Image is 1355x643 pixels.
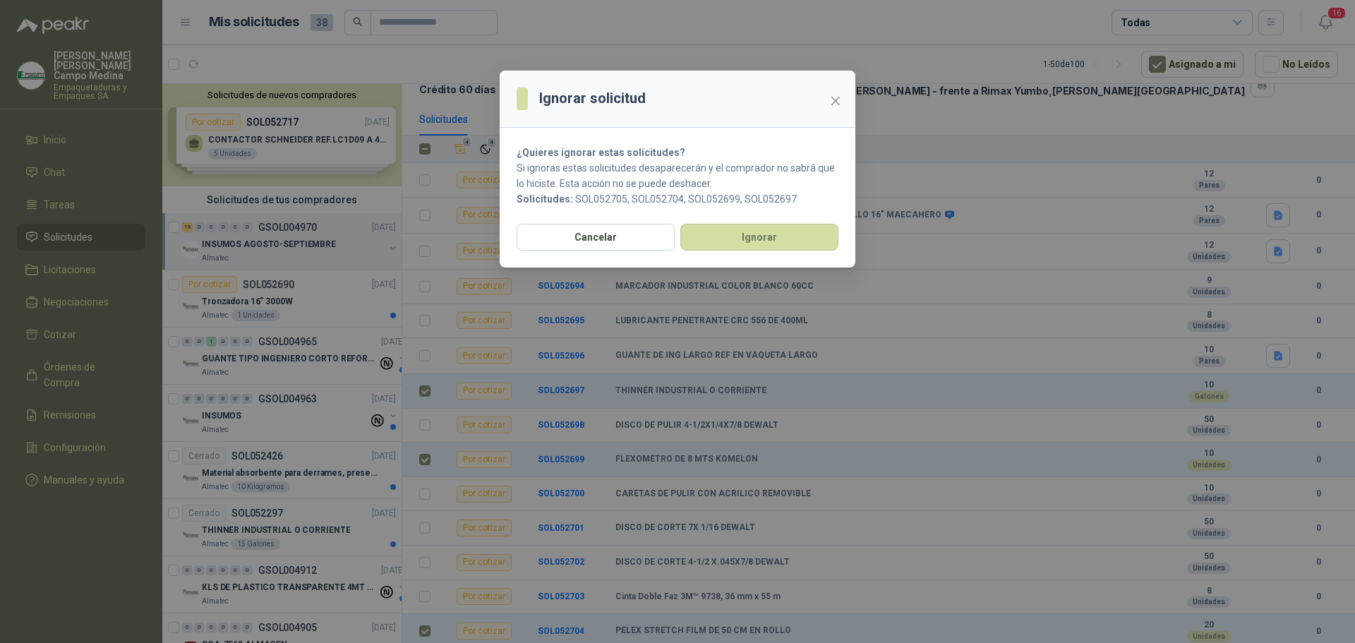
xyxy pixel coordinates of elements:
span: close [830,95,841,107]
p: SOL052705, SOL052704, SOL052699, SOL052697 [517,191,838,207]
button: Ignorar [680,224,838,251]
button: Close [824,90,847,112]
p: Si ignoras estas solicitudes desaparecerán y el comprador no sabrá que lo hiciste. Esta acción no... [517,160,838,191]
strong: ¿Quieres ignorar estas solicitudes? [517,147,685,158]
button: Cancelar [517,224,675,251]
h3: Ignorar solicitud [539,88,646,109]
b: Solicitudes: [517,193,573,205]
